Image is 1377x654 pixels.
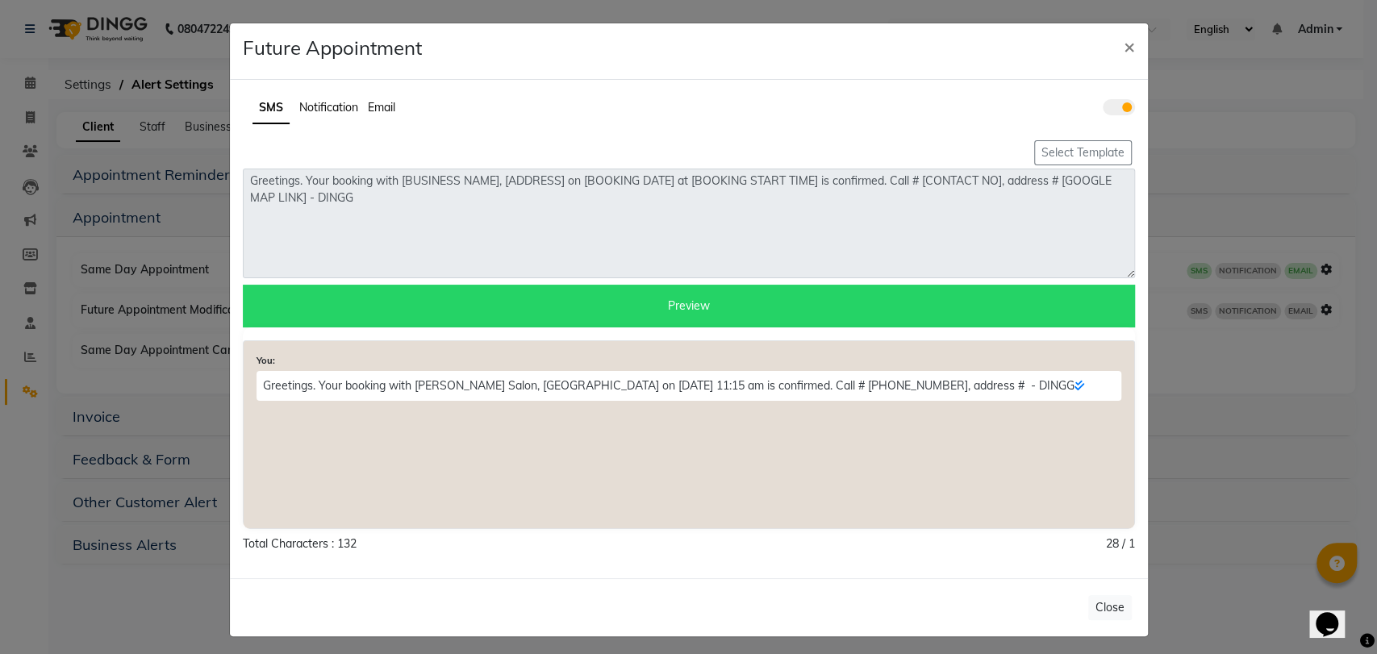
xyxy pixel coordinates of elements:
div: Preview [243,285,1135,327]
iframe: chat widget [1309,589,1361,638]
div: Total Characters : 132 [243,535,357,552]
h4: Future Appointment [243,36,422,60]
span: SMS [259,100,283,115]
span: Email [368,100,395,115]
button: × [1111,23,1148,69]
button: Select Template [1034,140,1132,165]
span: × [1124,34,1135,58]
div: 28 / 1 [1106,535,1135,552]
button: Close [1088,595,1132,620]
p: Greetings. Your booking with [PERSON_NAME] Salon, [GEOGRAPHIC_DATA] on [DATE] 11:15 am is confirm... [257,371,1121,401]
strong: You: [257,355,275,366]
span: Notification [299,100,358,115]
